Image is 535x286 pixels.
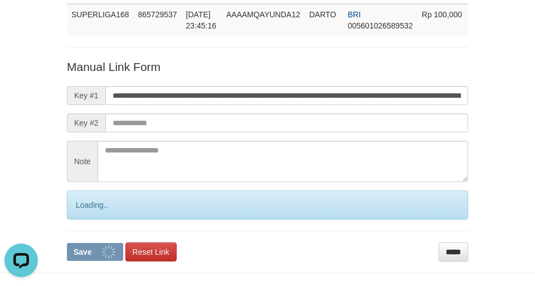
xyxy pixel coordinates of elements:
[348,21,413,30] span: Copy 005601026589532 to clipboard
[422,10,462,19] span: Rp 100,000
[67,141,98,182] span: Note
[4,4,38,38] button: Open LiveChat chat widget
[309,10,337,19] span: DARTO
[67,190,468,220] div: Loading..
[226,10,300,19] span: AAAAMQAYUNDA12
[67,86,105,105] span: Key #1
[348,10,361,19] span: BRI
[74,247,92,256] span: Save
[186,10,217,30] span: [DATE] 23:45:16
[133,247,169,256] span: Reset Link
[67,243,123,261] button: Save
[67,113,105,132] span: Key #2
[134,4,182,36] td: 865729537
[67,4,134,36] td: SUPERLIGA168
[67,59,468,75] p: Manual Link Form
[125,242,177,261] a: Reset Link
